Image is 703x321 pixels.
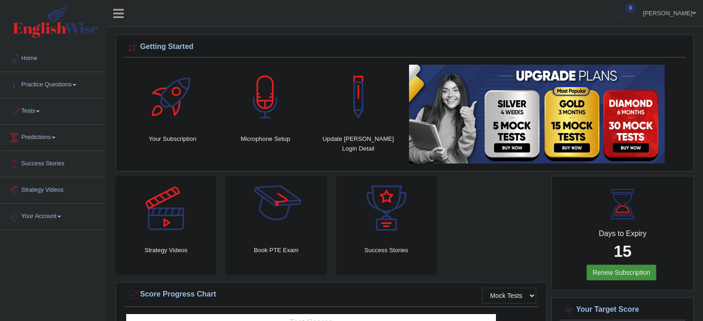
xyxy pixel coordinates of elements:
[562,230,683,238] h4: Days to Expiry
[116,245,216,255] h4: Strategy Videos
[226,245,326,255] h4: Book PTE Exam
[614,242,632,260] b: 15
[409,65,665,164] img: small5.jpg
[0,177,106,200] a: Strategy Videos
[126,288,536,302] div: Score Progress Chart
[126,40,683,54] div: Getting Started
[317,134,400,153] h4: Update [PERSON_NAME] Login Detail
[0,46,106,69] a: Home
[0,98,106,121] a: Tests
[336,245,437,255] h4: Success Stories
[0,204,106,227] a: Your Account
[0,151,106,174] a: Success Stories
[0,125,106,148] a: Predictions
[224,134,307,144] h4: Microphone Setup
[562,303,683,317] div: Your Target Score
[587,265,656,280] a: Renew Subscription
[626,4,636,12] span: 0
[0,72,106,95] a: Practice Questions
[131,134,214,144] h4: Your Subscription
